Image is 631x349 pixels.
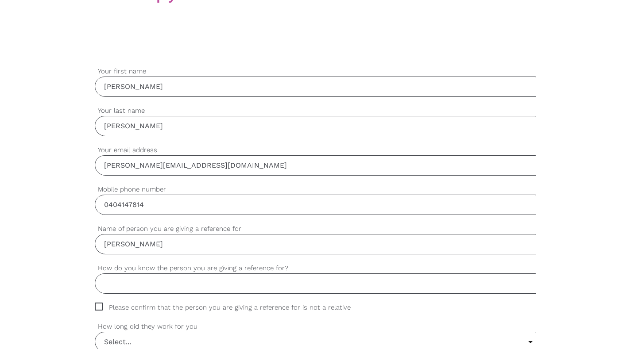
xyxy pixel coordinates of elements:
label: Name of person you are giving a reference for [95,224,537,234]
label: Mobile phone number [95,184,537,195]
label: How do you know the person you are giving a reference for? [95,263,537,273]
span: Please confirm that the person you are giving a reference for is not a relative [95,303,368,313]
label: Your last name [95,106,537,116]
label: Your email address [95,145,537,155]
label: Your first name [95,66,537,77]
label: How long did they work for you [95,322,537,332]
